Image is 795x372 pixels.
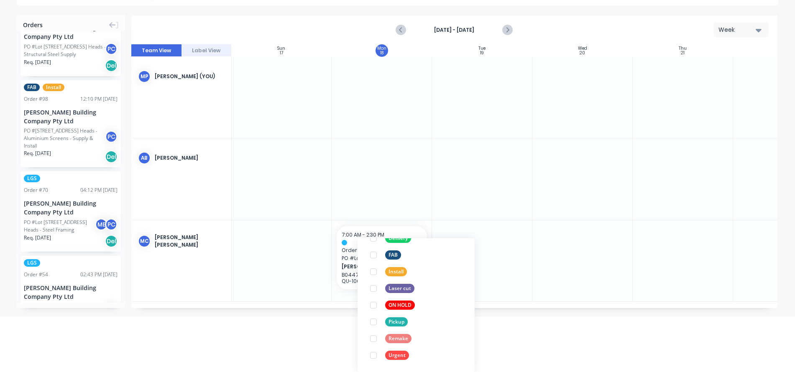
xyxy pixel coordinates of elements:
[155,234,225,249] div: [PERSON_NAME] [PERSON_NAME]
[138,70,151,83] div: MP
[24,271,48,278] div: Order # 54
[24,43,107,58] div: PO #Lot [STREET_ADDRESS] Heads - Structural Steel Supply
[681,51,685,55] div: 21
[342,255,422,262] span: PO # Lot [STREET_ADDRESS] Heads - Steel Framing
[24,95,48,103] div: Order # 98
[24,59,51,66] span: Req. [DATE]
[105,43,118,55] div: PC
[385,334,412,343] div: Remake
[342,247,422,254] span: Order # 70
[24,199,118,217] div: [PERSON_NAME] Building Company Pty Ltd
[342,272,422,284] p: B0447 Original Xero Quote - QU-1009
[24,175,40,182] span: LGS
[105,235,118,247] div: Del
[131,44,181,57] button: Team View
[43,84,64,91] span: Install
[24,234,51,242] span: Req. [DATE]
[385,351,409,360] div: Urgent
[24,150,51,157] span: Req. [DATE]
[280,51,283,55] div: 17
[105,59,118,72] div: Del
[385,250,401,260] div: FAB
[342,263,414,270] span: [PERSON_NAME] Building Company Pty Ltd
[580,51,585,55] div: 20
[80,186,118,194] div: 04:12 PM [DATE]
[155,154,225,162] div: [PERSON_NAME]
[377,46,386,51] div: Mon
[679,46,687,51] div: Thu
[342,231,384,238] span: 7:00 AM - 2:30 PM
[24,127,107,150] div: PO #[STREET_ADDRESS] Heads - Aluminium Screens - Supply & Install
[714,23,768,37] button: Week
[80,271,118,278] div: 02:43 PM [DATE]
[138,235,151,247] div: MC
[385,301,415,310] div: ON HOLD
[385,267,407,276] div: Install
[277,46,285,51] div: Sun
[24,84,40,91] span: FAB
[138,152,151,164] div: AB
[24,219,97,234] div: PO #Lot [STREET_ADDRESS] Heads - Steel Framing
[478,46,486,51] div: Tue
[578,46,587,51] div: Wed
[480,51,484,55] div: 19
[155,73,225,80] div: [PERSON_NAME] (You)
[718,25,757,34] div: Week
[24,283,118,301] div: [PERSON_NAME] Building Company Pty Ltd
[380,51,383,55] div: 18
[24,23,118,41] div: [PERSON_NAME] Building Company Pty Ltd
[181,44,232,57] button: Label View
[385,284,414,293] div: Laser cut
[23,20,43,29] span: Orders
[24,108,118,125] div: [PERSON_NAME] Building Company Pty Ltd
[105,218,118,231] div: PC
[385,317,408,326] div: Pickup
[412,26,496,34] strong: [DATE] - [DATE]
[385,234,411,243] div: Delivery
[105,130,118,143] div: PC
[24,186,48,194] div: Order # 70
[95,218,107,231] div: ME
[80,95,118,103] div: 12:10 PM [DATE]
[24,259,40,267] span: LGS
[105,150,118,163] div: Del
